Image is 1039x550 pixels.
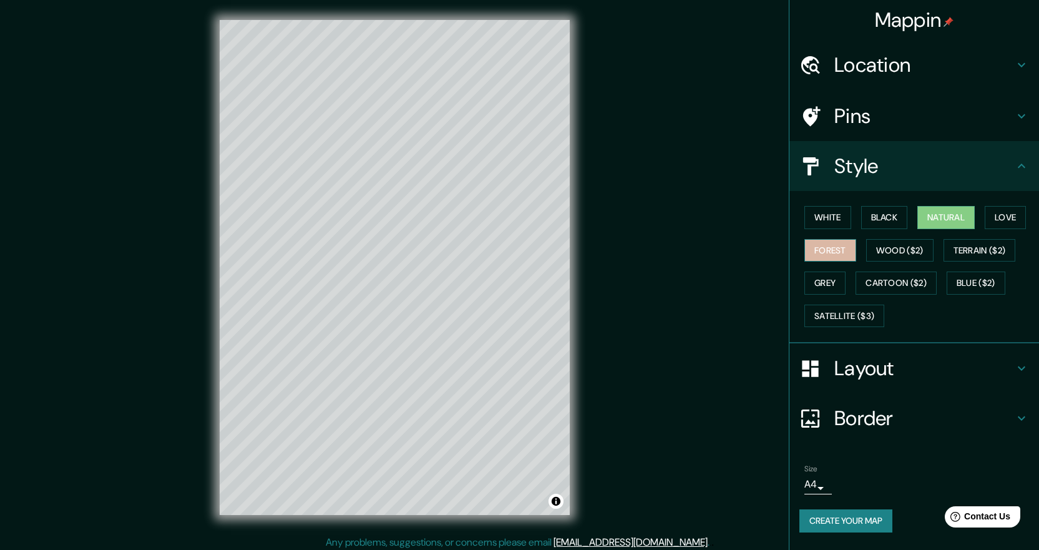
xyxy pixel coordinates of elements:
[834,356,1014,381] h4: Layout
[711,535,714,550] div: .
[804,239,856,262] button: Forest
[985,206,1026,229] button: Love
[834,406,1014,431] h4: Border
[856,272,937,295] button: Cartoon ($2)
[804,474,832,494] div: A4
[804,272,846,295] button: Grey
[947,272,1005,295] button: Blue ($2)
[917,206,975,229] button: Natural
[804,464,817,474] label: Size
[789,40,1039,90] div: Location
[789,141,1039,191] div: Style
[789,393,1039,443] div: Border
[834,104,1014,129] h4: Pins
[834,154,1014,179] h4: Style
[928,501,1025,536] iframe: Help widget launcher
[804,305,884,328] button: Satellite ($3)
[554,536,708,549] a: [EMAIL_ADDRESS][DOMAIN_NAME]
[875,7,954,32] h4: Mappin
[944,239,1016,262] button: Terrain ($2)
[834,52,1014,77] h4: Location
[710,535,711,550] div: .
[866,239,934,262] button: Wood ($2)
[799,509,892,533] button: Create your map
[789,91,1039,141] div: Pins
[789,343,1039,393] div: Layout
[326,535,710,550] p: Any problems, suggestions, or concerns please email .
[861,206,908,229] button: Black
[549,494,563,509] button: Toggle attribution
[944,17,954,27] img: pin-icon.png
[804,206,851,229] button: White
